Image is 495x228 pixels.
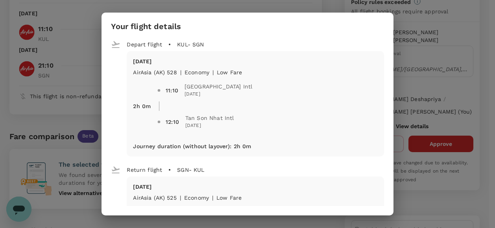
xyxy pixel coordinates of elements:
span: [GEOGRAPHIC_DATA] Intl [185,83,252,90]
p: Low Fare [217,68,242,76]
span: Tan Son Nhat Intl [185,114,234,122]
p: economy [185,68,209,76]
div: 12:10 [166,118,179,126]
span: | [212,195,213,201]
span: [DATE] [185,122,234,130]
h3: Your flight details [111,22,181,31]
p: Depart flight [127,40,162,48]
p: AirAsia (AK) 525 [133,194,176,202]
span: | [212,69,214,75]
p: Journey duration (without layover) : 2h 0m [133,142,251,150]
p: Low Fare [216,194,242,202]
p: Return flight [127,166,162,174]
p: AirAsia (AK) 528 [133,68,177,76]
span: | [180,195,181,201]
p: 2h 0m [133,102,151,110]
p: economy [184,194,209,202]
p: KUL - SGN [177,40,204,48]
p: [DATE] [133,183,377,191]
span: [DATE] [185,90,252,98]
div: 11:10 [166,86,178,94]
span: | [180,69,181,75]
p: SGN - KUL [177,166,204,174]
p: [DATE] [133,57,377,65]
